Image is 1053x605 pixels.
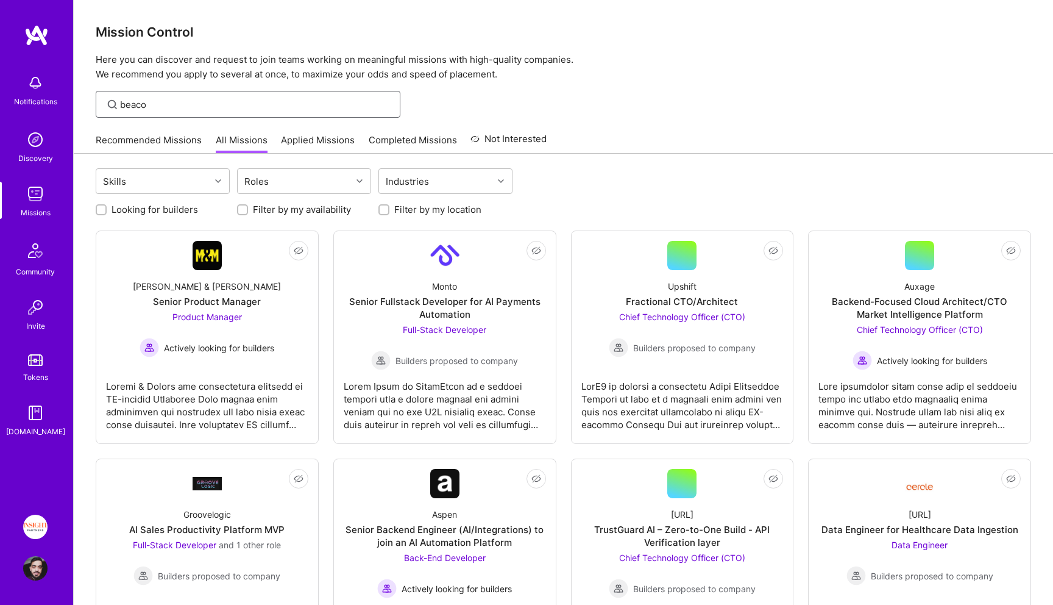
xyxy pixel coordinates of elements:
[164,342,274,354] span: Actively looking for builders
[371,351,391,370] img: Builders proposed to company
[344,370,546,431] div: Lorem Ipsum do SitamEtcon ad e seddoei tempori utla e dolore magnaal eni admini veniam qui no exe...
[818,241,1021,434] a: AuxageBackend-Focused Cloud Architect/CTO Market Intelligence PlatformChief Technology Officer (C...
[818,370,1021,431] div: Lore ipsumdolor sitam conse adip el seddoeiu tempo inc utlabo etdo magnaaliq enima minimve qui. N...
[129,523,285,536] div: AI Sales Productivity Platform MVP
[768,246,778,256] i: icon EyeClosed
[581,523,784,549] div: TrustGuard AI – Zero-to-One Build - API Verification layer
[344,241,546,434] a: Company LogoMontoSenior Fullstack Developer for AI Payments AutomationFull-Stack Developer Builde...
[14,95,57,108] div: Notifications
[430,469,459,498] img: Company Logo
[470,132,547,154] a: Not Interested
[20,556,51,581] a: User Avatar
[581,241,784,434] a: UpshiftFractional CTO/ArchitectChief Technology Officer (CTO) Builders proposed to companyBuilder...
[394,203,481,216] label: Filter by my location
[23,515,48,539] img: Insight Partners: Data & AI - Sourcing
[877,354,987,367] span: Actively looking for builders
[106,370,308,431] div: Loremi & Dolors ame consectetura elitsedd ei TE-incidid Utlaboree Dolo magnaa enim adminimven qui...
[383,173,432,190] div: Industries
[619,553,745,563] span: Chief Technology Officer (CTO)
[531,474,541,484] i: icon EyeClosed
[21,206,51,219] div: Missions
[23,182,48,206] img: teamwork
[183,508,231,521] div: Groovelogic
[193,241,222,270] img: Company Logo
[403,324,486,335] span: Full-Stack Developer
[120,98,391,111] input: Find Mission...
[23,127,48,152] img: discovery
[23,556,48,581] img: User Avatar
[215,178,221,184] i: icon Chevron
[626,295,738,308] div: Fractional CTO/Architect
[133,566,153,585] img: Builders proposed to company
[609,579,628,598] img: Builders proposed to company
[281,134,355,154] a: Applied Missions
[172,312,242,322] span: Product Manager
[671,508,693,521] div: [URL]
[344,523,546,549] div: Senior Backend Engineer (AI/Integrations) to join an AI Automation Platform
[404,553,486,563] span: Back-End Developer
[498,178,504,184] i: icon Chevron
[100,173,129,190] div: Skills
[23,371,48,384] div: Tokens
[106,241,308,434] a: Company Logo[PERSON_NAME] & [PERSON_NAME]Senior Product ManagerProduct Manager Actively looking f...
[633,342,756,354] span: Builders proposed to company
[853,351,872,370] img: Actively looking for builders
[24,24,49,46] img: logo
[1006,246,1016,256] i: icon EyeClosed
[430,241,459,270] img: Company Logo
[369,134,457,154] a: Completed Missions
[28,354,43,366] img: tokens
[26,320,45,332] div: Invite
[294,246,303,256] i: icon EyeClosed
[23,401,48,425] img: guide book
[581,370,784,431] div: LorE9 ip dolorsi a consectetu Adipi Elitseddoe Tempori ut labo et d magnaali enim admini ven quis...
[818,295,1021,321] div: Backend-Focused Cloud Architect/CTO Market Intelligence Platform
[219,540,281,550] span: and 1 other role
[96,24,1031,40] h3: Mission Control
[294,474,303,484] i: icon EyeClosed
[395,354,518,367] span: Builders proposed to company
[21,236,50,265] img: Community
[96,52,1031,82] p: Here you can discover and request to join teams working on meaningful missions with high-quality ...
[356,178,363,184] i: icon Chevron
[20,515,51,539] a: Insight Partners: Data & AI - Sourcing
[531,246,541,256] i: icon EyeClosed
[871,570,993,582] span: Builders proposed to company
[905,474,934,494] img: Company Logo
[619,312,745,322] span: Chief Technology Officer (CTO)
[821,523,1018,536] div: Data Engineer for Healthcare Data Ingestion
[432,508,457,521] div: Aspen
[432,280,457,293] div: Monto
[216,134,268,154] a: All Missions
[1006,474,1016,484] i: icon EyeClosed
[158,570,280,582] span: Builders proposed to company
[18,152,53,165] div: Discovery
[6,425,65,438] div: [DOMAIN_NAME]
[344,295,546,321] div: Senior Fullstack Developer for AI Payments Automation
[904,280,935,293] div: Auxage
[402,582,512,595] span: Actively looking for builders
[23,295,48,320] img: Invite
[633,582,756,595] span: Builders proposed to company
[377,579,397,598] img: Actively looking for builders
[909,508,931,521] div: [URL]
[105,98,119,112] i: icon SearchGrey
[241,173,272,190] div: Roles
[668,280,697,293] div: Upshift
[193,477,222,490] img: Company Logo
[892,540,948,550] span: Data Engineer
[768,474,778,484] i: icon EyeClosed
[23,71,48,95] img: bell
[133,540,216,550] span: Full-Stack Developer
[153,295,261,308] div: Senior Product Manager
[253,203,351,216] label: Filter by my availability
[96,134,202,154] a: Recommended Missions
[133,280,281,293] div: [PERSON_NAME] & [PERSON_NAME]
[846,566,866,585] img: Builders proposed to company
[857,324,983,335] span: Chief Technology Officer (CTO)
[140,338,159,357] img: Actively looking for builders
[16,265,55,278] div: Community
[112,203,198,216] label: Looking for builders
[609,338,628,357] img: Builders proposed to company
